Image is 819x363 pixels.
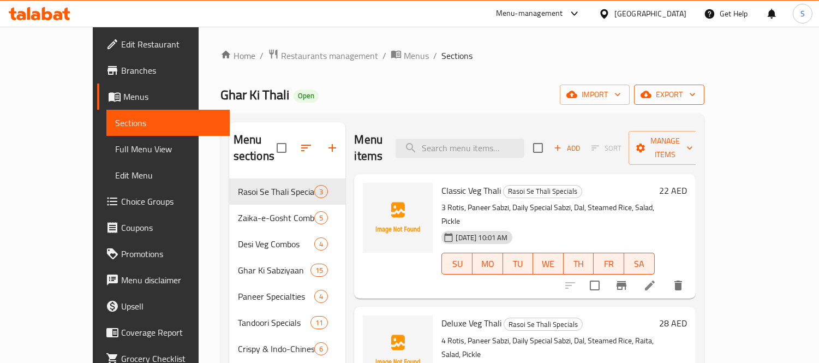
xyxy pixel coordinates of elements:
a: Coupons [97,215,230,241]
button: export [634,85,704,105]
span: WE [537,256,559,272]
span: Edit Restaurant [121,38,221,51]
span: SU [446,256,468,272]
h2: Menu sections [234,132,277,164]
button: Add section [319,135,345,161]
a: Edit Menu [106,162,230,188]
div: Rasoi Se Thali Specials [503,185,582,198]
span: Full Menu View [115,142,221,156]
span: Coverage Report [121,326,221,339]
button: FR [594,253,624,275]
span: 11 [311,318,327,328]
div: Tandoori Specials11 [229,310,346,336]
nav: breadcrumb [220,49,704,63]
span: Rasoi Se Thali Specials [238,185,315,198]
a: Full Menu View [106,136,230,162]
button: import [560,85,630,105]
p: 3 Rotis, Paneer Sabzi, Daily Special Sabzi, Dal, Steamed Rice, Salad, Pickle [441,201,654,228]
a: Branches [97,57,230,84]
span: Select section [527,136,549,159]
span: Rasoi Se Thali Specials [504,185,582,198]
a: Promotions [97,241,230,267]
span: Sections [115,116,221,129]
span: Edit Menu [115,169,221,182]
span: Coupons [121,221,221,234]
span: export [643,88,696,102]
a: Choice Groups [97,188,230,215]
div: items [314,185,328,198]
span: Select to update [583,274,606,297]
span: Classic Veg Thali [441,182,501,199]
span: Add item [549,140,584,157]
button: delete [665,272,691,299]
div: Desi Veg Combos4 [229,231,346,257]
span: Select section first [584,140,629,157]
span: Open [294,91,319,100]
span: Sort sections [293,135,319,161]
button: Branch-specific-item [608,272,635,299]
a: Coverage Report [97,319,230,346]
div: Open [294,90,319,103]
span: Add [552,142,582,154]
a: Home [220,49,255,62]
span: TH [568,256,590,272]
button: Add [549,140,584,157]
span: import [569,88,621,102]
li: / [433,49,437,62]
div: items [314,211,328,224]
span: Select all sections [270,136,293,159]
span: Restaurants management [281,49,378,62]
button: SA [624,253,655,275]
div: [GEOGRAPHIC_DATA] [614,8,686,20]
span: Desi Veg Combos [238,237,315,251]
div: items [314,290,328,303]
div: Zaika-e-Gosht Combos5 [229,205,346,231]
div: Paneer Specialties4 [229,283,346,310]
div: items [314,237,328,251]
div: Rasoi Se Thali Specials [504,318,583,331]
div: items [310,316,328,329]
span: Menu disclaimer [121,273,221,287]
button: TU [503,253,534,275]
a: Menus [391,49,429,63]
div: Ghar Ki Sabziyaan15 [229,257,346,283]
a: Edit Restaurant [97,31,230,57]
span: SA [629,256,650,272]
div: Crispy & Indo-Chinese Snacks6 [229,336,346,362]
span: Sections [441,49,473,62]
span: Zaika-e-Gosht Combos [238,211,315,224]
button: MO [473,253,503,275]
button: SU [441,253,473,275]
a: Upsell [97,293,230,319]
span: 3 [315,187,327,197]
span: Crispy & Indo-Chinese Snacks [238,342,315,355]
span: Rasoi Se Thali Specials [504,318,582,331]
span: Menus [404,49,429,62]
span: TU [507,256,529,272]
h6: 22 AED [659,183,687,198]
li: / [382,49,386,62]
button: TH [564,253,594,275]
a: Edit menu item [643,279,656,292]
span: 5 [315,213,327,223]
h2: Menu items [354,132,382,164]
div: items [314,342,328,355]
a: Restaurants management [268,49,378,63]
button: WE [533,253,564,275]
span: Tandoori Specials [238,316,310,329]
span: Branches [121,64,221,77]
span: 15 [311,265,327,276]
img: Classic Veg Thali [363,183,433,253]
span: Choice Groups [121,195,221,208]
span: Upsell [121,300,221,313]
div: Menu-management [496,7,563,20]
span: 4 [315,291,327,302]
a: Menu disclaimer [97,267,230,293]
div: Rasoi Se Thali Specials3 [229,178,346,205]
span: Ghar Ki Thali [220,82,289,107]
span: Paneer Specialties [238,290,315,303]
